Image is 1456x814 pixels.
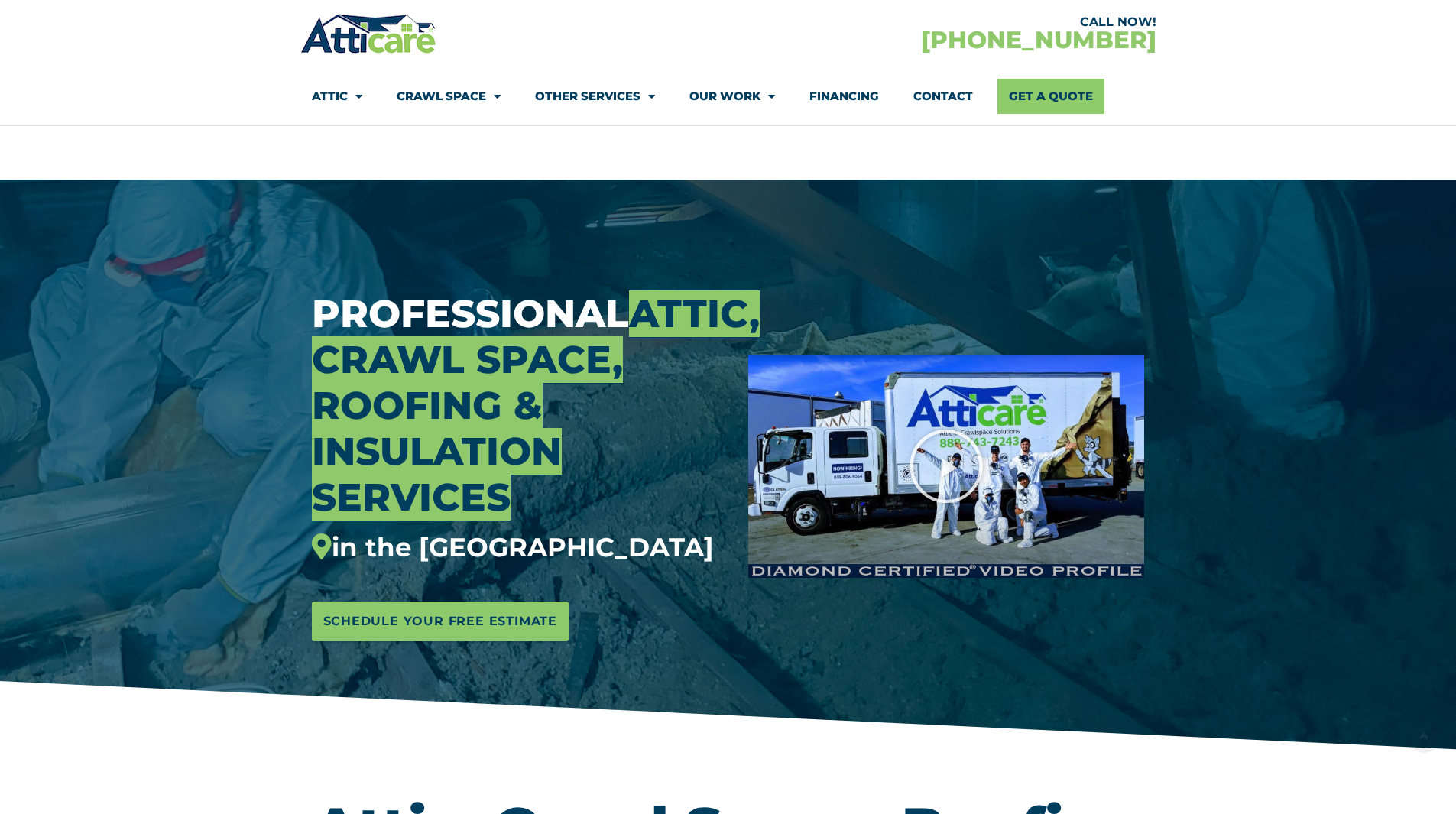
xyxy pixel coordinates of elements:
[913,79,973,114] a: Contact
[535,79,655,114] a: Other Services
[312,532,726,563] div: in the [GEOGRAPHIC_DATA]
[312,290,760,429] span: Attic, Crawl space, Roofing &
[312,602,569,641] a: Schedule Your Free Estimate
[312,79,1145,114] nav: Menu
[323,609,558,634] span: Schedule Your Free Estimate
[809,79,879,114] a: Financing
[397,79,501,114] a: Crawl Space
[312,291,726,563] h3: Professional
[312,428,562,521] span: Insulation Services
[728,16,1156,28] div: CALL NOW!
[312,79,362,114] a: Attic
[908,428,984,504] div: Play Video
[997,79,1104,114] a: Get A Quote
[689,79,775,114] a: Our Work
